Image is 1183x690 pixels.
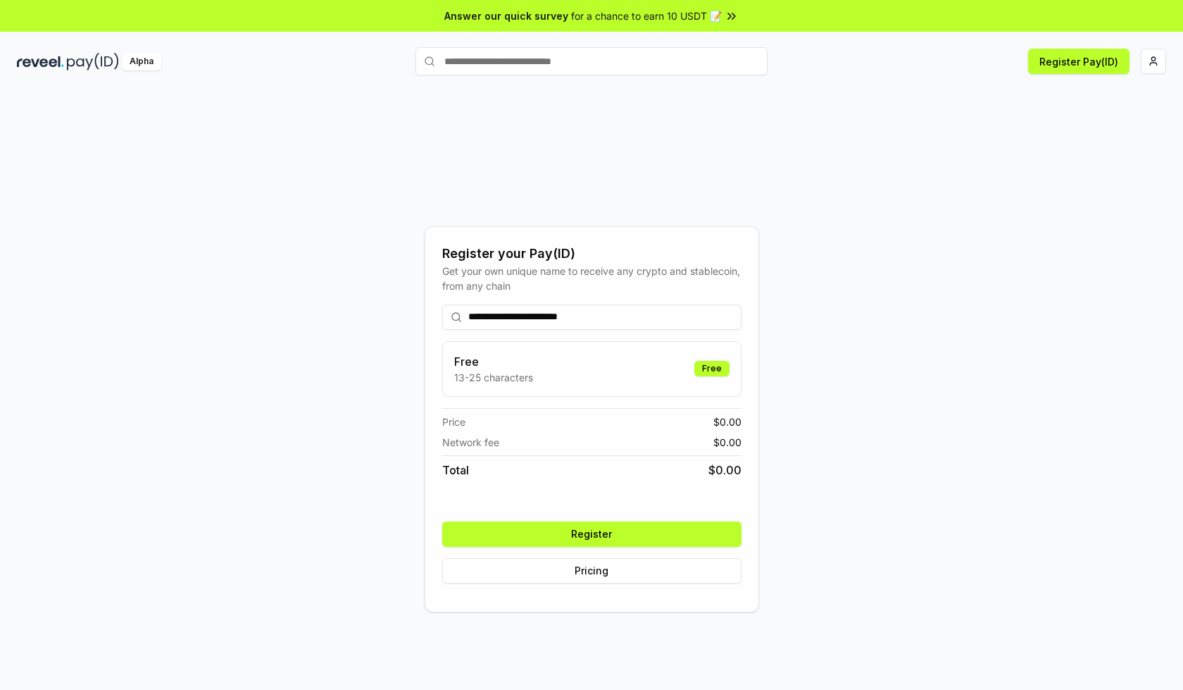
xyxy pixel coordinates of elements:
img: reveel_dark [17,53,64,70]
button: Pricing [442,558,741,584]
h3: Free [454,353,533,370]
span: $ 0.00 [713,435,741,450]
span: Price [442,414,465,429]
span: Answer our quick survey [444,8,568,23]
div: Alpha [122,53,161,70]
span: for a chance to earn 10 USDT 📝 [571,8,722,23]
button: Register [442,522,741,547]
img: pay_id [67,53,119,70]
p: 13-25 characters [454,370,533,385]
div: Free [694,361,730,376]
div: Get your own unique name to receive any crypto and stablecoin, from any chain [442,264,741,293]
div: Register your Pay(ID) [442,244,741,264]
span: $ 0.00 [708,462,741,479]
span: Total [442,462,469,479]
span: Network fee [442,435,499,450]
button: Register Pay(ID) [1028,49,1129,74]
span: $ 0.00 [713,414,741,429]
